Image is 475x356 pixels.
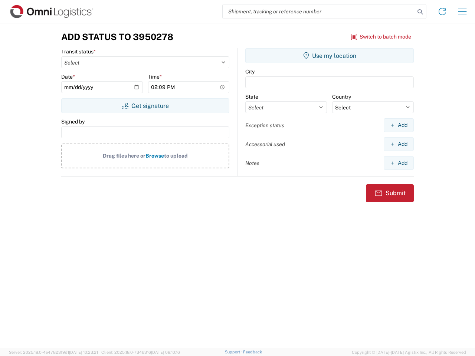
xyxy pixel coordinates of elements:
[245,68,255,75] label: City
[223,4,415,19] input: Shipment, tracking or reference number
[151,350,180,355] span: [DATE] 08:10:16
[101,350,180,355] span: Client: 2025.18.0-7346316
[384,156,414,170] button: Add
[351,31,411,43] button: Switch to batch mode
[61,98,229,113] button: Get signature
[145,153,164,159] span: Browse
[164,153,188,159] span: to upload
[61,73,75,80] label: Date
[245,93,258,100] label: State
[366,184,414,202] button: Submit
[245,122,284,129] label: Exception status
[384,118,414,132] button: Add
[352,349,466,356] span: Copyright © [DATE]-[DATE] Agistix Inc., All Rights Reserved
[69,350,98,355] span: [DATE] 10:23:21
[243,350,262,354] a: Feedback
[61,118,85,125] label: Signed by
[245,48,414,63] button: Use my location
[225,350,243,354] a: Support
[148,73,162,80] label: Time
[245,160,259,167] label: Notes
[9,350,98,355] span: Server: 2025.18.0-4e47823f9d1
[61,48,96,55] label: Transit status
[103,153,145,159] span: Drag files here or
[245,141,285,148] label: Accessorial used
[61,32,173,42] h3: Add Status to 3950278
[384,137,414,151] button: Add
[332,93,351,100] label: Country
